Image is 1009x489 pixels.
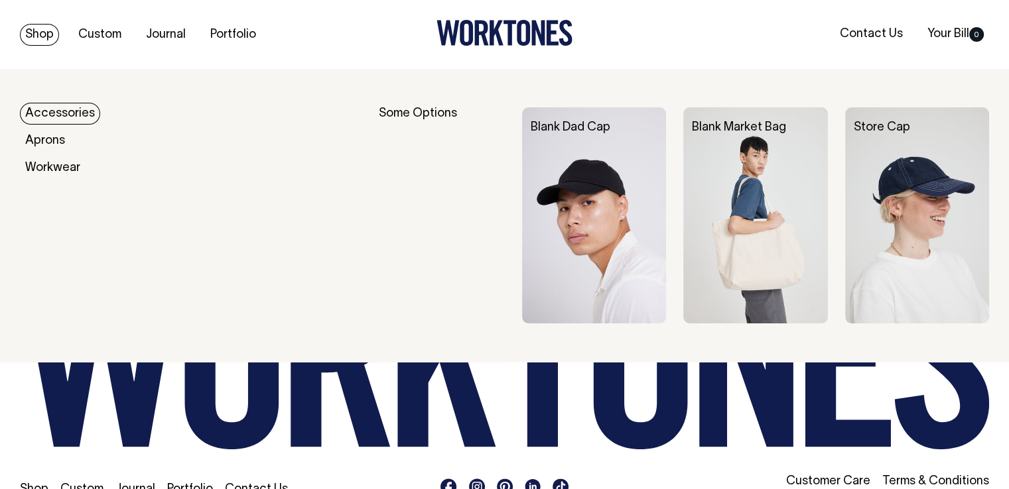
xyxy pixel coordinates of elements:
a: Blank Dad Cap [531,122,610,133]
a: Accessories [20,103,100,125]
a: Portfolio [205,24,261,46]
a: Terms & Conditions [882,476,989,487]
a: Your Bill0 [922,23,989,45]
div: Some Options [379,107,505,323]
a: Journal [141,24,191,46]
a: Shop [20,24,59,46]
a: Blank Market Bag [692,122,786,133]
img: Blank Dad Cap [522,107,666,323]
a: Store Cap [854,122,910,133]
a: Contact Us [835,23,908,45]
span: 0 [969,27,984,42]
a: Customer Care [786,476,870,487]
img: Store Cap [845,107,989,323]
a: Workwear [20,157,86,179]
img: Blank Market Bag [683,107,827,323]
a: Custom [73,24,127,46]
a: Aprons [20,130,70,152]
